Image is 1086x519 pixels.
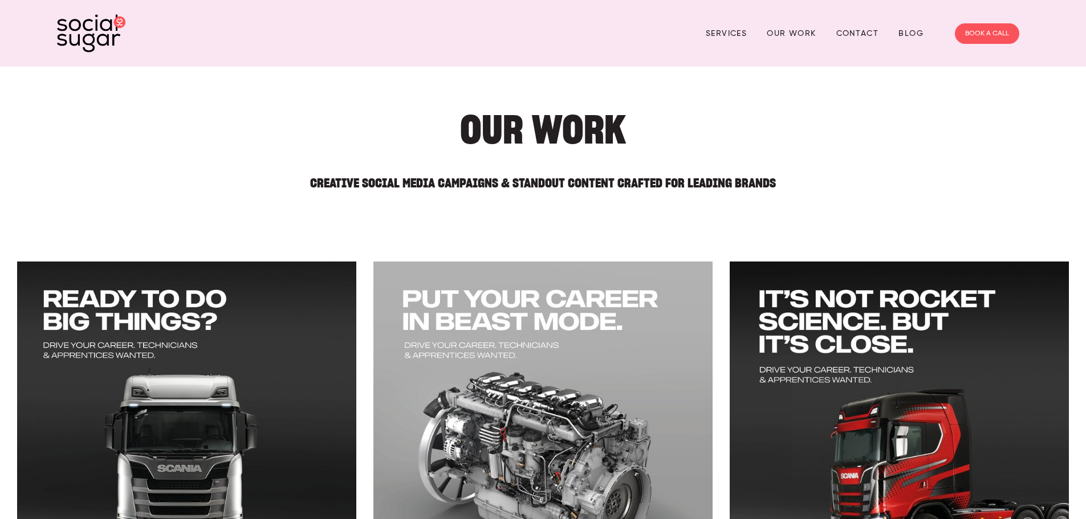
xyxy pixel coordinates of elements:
h2: Creative Social Media Campaigns & Standout Content Crafted for Leading Brands [123,166,963,189]
img: SocialSugar [57,14,125,52]
a: Our Work [767,24,816,42]
a: Contact [836,24,879,42]
a: Blog [898,24,924,42]
a: Services [706,24,747,42]
h1: Our Work [123,112,963,147]
a: BOOK A CALL [955,23,1019,44]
